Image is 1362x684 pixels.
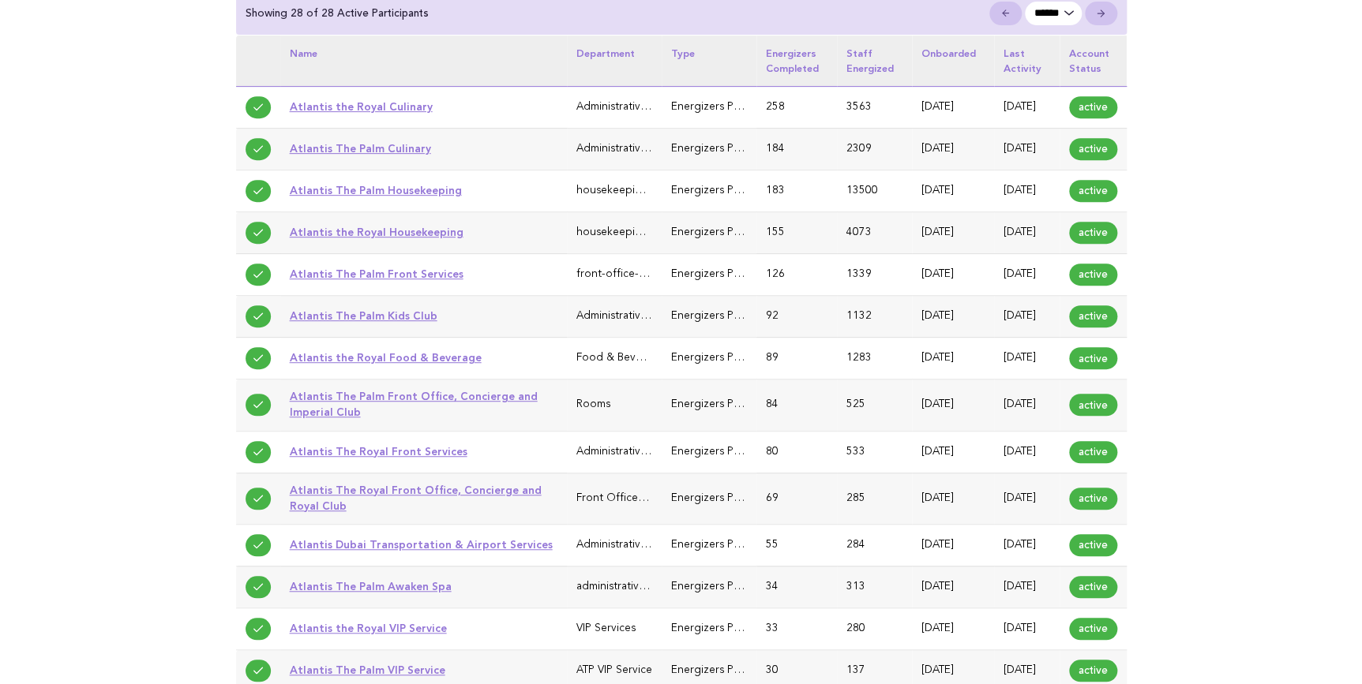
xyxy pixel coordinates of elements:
th: Staff energized [837,36,912,86]
td: 4073 [837,212,912,254]
span: active [1069,441,1117,463]
span: Energizers Participant [671,581,780,592]
th: Last activity [994,36,1060,86]
td: 69 [756,473,837,524]
th: Account status [1060,36,1127,86]
span: active [1069,180,1117,202]
span: active [1069,222,1117,244]
span: housekeeping-laundry [576,185,689,196]
a: Atlantis the Royal Food & Beverage [290,351,482,364]
a: Atlantis The Palm Front Services [290,267,463,280]
td: 1132 [837,296,912,338]
td: [DATE] [994,566,1060,607]
td: [DATE] [994,607,1060,649]
span: Administrative & General (Executive Office, HR, IT, Finance) [576,447,869,457]
td: [DATE] [994,473,1060,524]
span: Energizers Participant [671,269,780,279]
span: active [1069,138,1117,160]
a: Atlantis the Royal Housekeeping [290,226,463,238]
a: Atlantis the Royal VIP Service [290,622,447,634]
td: 80 [756,431,837,473]
td: [DATE] [994,86,1060,128]
th: Type [662,36,756,86]
td: [DATE] [912,473,994,524]
td: 3563 [837,86,912,128]
a: Atlantis The Palm Housekeeping [290,184,462,196]
span: active [1069,305,1117,327]
th: Name [280,36,567,86]
td: 55 [756,524,837,566]
td: 285 [837,473,912,524]
a: Atlantis The Palm VIP Service [290,663,445,676]
span: Energizers Participant [671,102,780,112]
td: 33 [756,607,837,649]
span: Energizers Participant [671,665,780,675]
span: active [1069,660,1117,682]
td: 313 [837,566,912,607]
span: Energizers Participant [671,447,780,457]
span: housekeeping-laundry [576,227,689,237]
span: Energizers Participant [671,399,780,409]
td: [DATE] [994,254,1060,296]
span: Energizers Participant [671,227,780,237]
span: Rooms [576,399,610,409]
th: Department [567,36,662,86]
span: Energizers Participant [671,144,780,154]
td: [DATE] [994,338,1060,379]
td: [DATE] [994,431,1060,473]
td: 284 [837,524,912,566]
a: Atlantis The Royal Front Services [290,445,467,458]
span: front-office-guest-services [576,269,711,279]
span: Administrative & General (Executive Office, HR, IT, Finance) [576,540,869,550]
a: Atlantis Dubai Transportation & Airport Services [290,538,553,551]
span: Front Office, Concierge and Royal Club [576,493,776,503]
span: Energizers Participant [671,311,780,321]
td: [DATE] [912,379,994,431]
span: active [1069,576,1117,598]
td: 84 [756,379,837,431]
td: 1339 [837,254,912,296]
th: Onboarded [912,36,994,86]
td: [DATE] [994,212,1060,254]
td: [DATE] [912,254,994,296]
td: 2309 [837,128,912,170]
td: 92 [756,296,837,338]
td: 155 [756,212,837,254]
td: [DATE] [994,170,1060,211]
span: administrative-general-executive-office-hr-it-finance [576,581,836,592]
td: [DATE] [912,431,994,473]
td: [DATE] [912,607,994,649]
a: Atlantis The Palm Front Office, Concierge and Imperial Club [290,390,538,418]
a: Atlantis The Palm Culinary [290,142,431,155]
td: 34 [756,566,837,607]
td: [DATE] [994,296,1060,338]
span: VIP Services [576,623,636,634]
a: Atlantis the Royal Culinary [290,100,433,113]
td: 1283 [837,338,912,379]
td: 525 [837,379,912,431]
span: Food & Beverage [576,353,665,363]
span: active [1069,96,1117,118]
td: 126 [756,254,837,296]
p: Showing 28 of 28 Active Participants [246,6,429,21]
span: active [1069,264,1117,286]
td: [DATE] [912,170,994,211]
td: [DATE] [912,338,994,379]
th: Energizers completed [756,36,837,86]
td: [DATE] [994,524,1060,566]
td: [DATE] [912,128,994,170]
td: [DATE] [912,86,994,128]
td: 184 [756,128,837,170]
td: 89 [756,338,837,379]
span: Administrative & General (Executive Office, HR, IT, Finance) [576,144,869,154]
a: Atlantis The Palm Awaken Spa [290,580,452,592]
td: 280 [837,607,912,649]
a: Atlantis The Royal Front Office, Concierge and Royal Club [290,484,542,512]
span: Energizers Participant [671,540,780,550]
span: Energizers Participant [671,623,780,634]
td: [DATE] [912,212,994,254]
td: [DATE] [994,379,1060,431]
span: Energizers Participant [671,185,780,196]
td: [DATE] [912,524,994,566]
span: ATP VIP Service [576,665,652,675]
